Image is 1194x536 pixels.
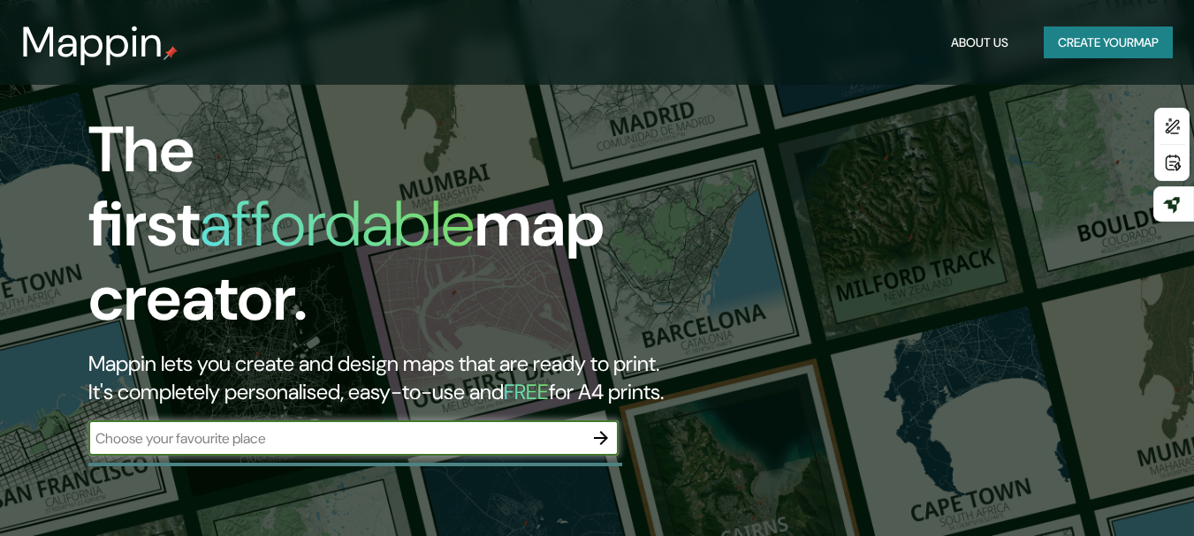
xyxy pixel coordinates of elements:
button: About Us [944,26,1015,59]
input: Choose your favourite place [88,428,583,449]
h1: The first map creator. [88,113,686,350]
img: mappin-pin [164,46,178,60]
h1: affordable [200,183,475,265]
h3: Mappin [21,18,164,67]
button: Create yourmap [1044,26,1173,59]
h5: FREE [504,378,549,405]
h2: Mappin lets you create and design maps that are ready to print. It's completely personalised, eas... [88,350,686,406]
